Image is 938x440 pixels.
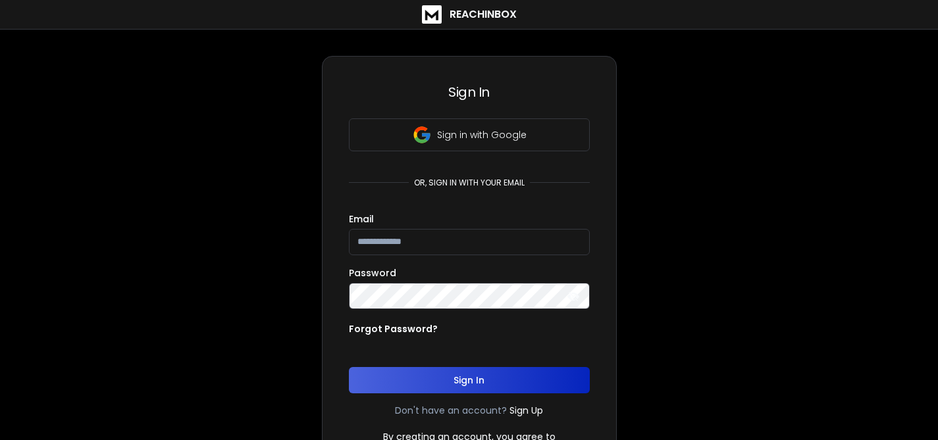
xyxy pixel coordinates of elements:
h1: ReachInbox [450,7,517,22]
button: Sign in with Google [349,118,590,151]
label: Password [349,268,396,278]
h3: Sign In [349,83,590,101]
p: Don't have an account? [395,404,507,417]
button: Sign In [349,367,590,393]
p: Forgot Password? [349,322,438,335]
label: Email [349,214,374,224]
p: Sign in with Google [437,128,527,141]
a: ReachInbox [422,5,517,24]
a: Sign Up [509,404,543,417]
img: logo [422,5,442,24]
p: or, sign in with your email [409,178,530,188]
